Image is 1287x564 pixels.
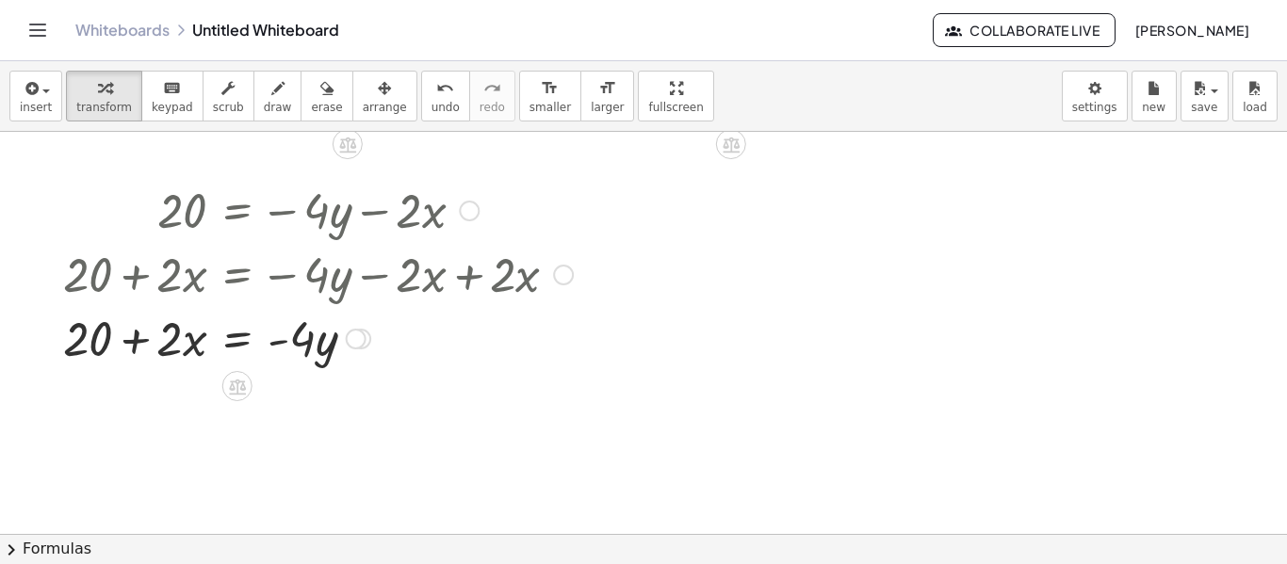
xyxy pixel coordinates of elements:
[716,129,746,159] div: Apply the same math to both sides of the equation
[311,101,342,114] span: erase
[432,101,460,114] span: undo
[363,101,407,114] span: arrange
[203,71,254,121] button: scrub
[352,71,417,121] button: arrange
[1062,71,1128,121] button: settings
[436,77,454,100] i: undo
[519,71,581,121] button: format_sizesmaller
[141,71,204,121] button: keyboardkeypad
[1191,101,1217,114] span: save
[638,71,713,121] button: fullscreen
[1232,71,1278,121] button: load
[333,129,363,159] div: Apply the same math to both sides of the equation
[580,71,634,121] button: format_sizelarger
[541,77,559,100] i: format_size
[264,101,292,114] span: draw
[469,71,515,121] button: redoredo
[76,101,132,114] span: transform
[529,101,571,114] span: smaller
[1142,101,1165,114] span: new
[1072,101,1117,114] span: settings
[75,21,170,40] a: Whiteboards
[648,101,703,114] span: fullscreen
[591,101,624,114] span: larger
[222,371,253,401] div: Apply the same math to both sides of the equation
[152,101,193,114] span: keypad
[421,71,470,121] button: undoundo
[253,71,302,121] button: draw
[163,77,181,100] i: keyboard
[66,71,142,121] button: transform
[301,71,352,121] button: erase
[598,77,616,100] i: format_size
[1132,71,1177,121] button: new
[480,101,505,114] span: redo
[1243,101,1267,114] span: load
[20,101,52,114] span: insert
[933,13,1116,47] button: Collaborate Live
[213,101,244,114] span: scrub
[1119,13,1264,47] button: [PERSON_NAME]
[1134,22,1249,39] span: [PERSON_NAME]
[483,77,501,100] i: redo
[1181,71,1229,121] button: save
[23,15,53,45] button: Toggle navigation
[9,71,62,121] button: insert
[949,22,1100,39] span: Collaborate Live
